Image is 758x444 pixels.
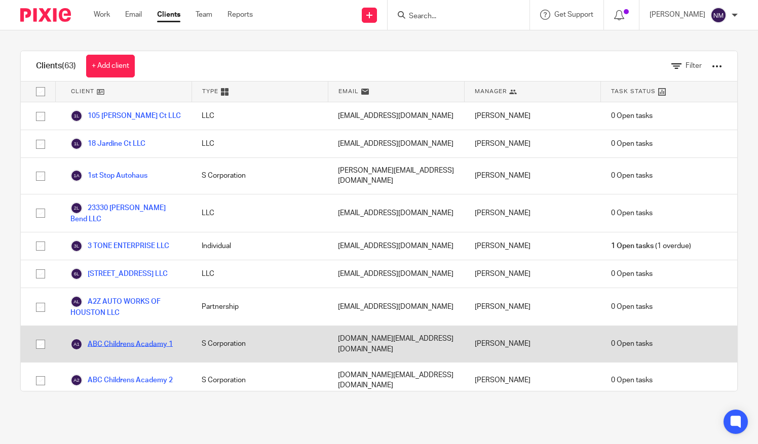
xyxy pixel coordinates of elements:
[94,10,110,20] a: Work
[465,158,601,194] div: [PERSON_NAME]
[554,11,593,18] span: Get Support
[650,10,705,20] p: [PERSON_NAME]
[465,362,601,398] div: [PERSON_NAME]
[465,260,601,288] div: [PERSON_NAME]
[70,240,169,252] a: 3 TONE ENTERPRISE LLC
[70,240,83,252] img: svg%3E
[86,55,135,77] a: + Add client
[70,110,83,122] img: svg%3E
[228,10,253,20] a: Reports
[192,260,328,288] div: LLC
[328,102,464,130] div: [EMAIL_ADDRESS][DOMAIN_NAME]
[611,87,656,96] span: Task Status
[611,111,653,121] span: 0 Open tasks
[202,87,218,96] span: Type
[70,170,83,182] img: svg%3E
[70,374,173,386] a: ABC Childrens Academy 2
[70,202,83,214] img: svg%3E
[70,338,173,350] a: ABC Childrens Acadamy 1
[611,241,654,251] span: 1 Open tasks
[192,232,328,260] div: Individual
[465,326,601,362] div: [PERSON_NAME]
[338,87,359,96] span: Email
[70,138,145,150] a: 18 Jardine Ct LLC
[465,288,601,326] div: [PERSON_NAME]
[70,138,83,150] img: svg%3E
[475,87,507,96] span: Manager
[70,296,83,308] img: svg%3E
[328,362,464,398] div: [DOMAIN_NAME][EMAIL_ADDRESS][DOMAIN_NAME]
[62,62,76,70] span: (63)
[192,102,328,130] div: LLC
[20,8,71,22] img: Pixie
[710,7,727,23] img: svg%3E
[192,362,328,398] div: S Corporation
[70,170,147,182] a: 1st Stop Autohaus
[465,102,601,130] div: [PERSON_NAME]
[328,158,464,194] div: [PERSON_NAME][EMAIL_ADDRESS][DOMAIN_NAME]
[465,194,601,232] div: [PERSON_NAME]
[328,288,464,326] div: [EMAIL_ADDRESS][DOMAIN_NAME]
[70,110,181,122] a: 105 [PERSON_NAME] Ct LLC
[328,326,464,362] div: [DOMAIN_NAME][EMAIL_ADDRESS][DOMAIN_NAME]
[196,10,212,20] a: Team
[686,62,702,69] span: Filter
[70,296,181,318] a: A2Z AUTO WORKS OF HOUSTON LLC
[70,374,83,386] img: svg%3E
[70,268,168,280] a: [STREET_ADDRESS] LLC
[611,171,653,181] span: 0 Open tasks
[70,202,181,224] a: 23330 [PERSON_NAME] Bend LLC
[465,232,601,260] div: [PERSON_NAME]
[192,288,328,326] div: Partnership
[192,194,328,232] div: LLC
[328,232,464,260] div: [EMAIL_ADDRESS][DOMAIN_NAME]
[611,139,653,149] span: 0 Open tasks
[192,326,328,362] div: S Corporation
[192,130,328,157] div: LLC
[611,269,653,279] span: 0 Open tasks
[36,61,76,71] h1: Clients
[192,158,328,194] div: S Corporation
[31,82,50,101] input: Select all
[611,302,653,312] span: 0 Open tasks
[70,268,83,280] img: svg%3E
[328,194,464,232] div: [EMAIL_ADDRESS][DOMAIN_NAME]
[70,338,83,350] img: svg%3E
[328,130,464,157] div: [EMAIL_ADDRESS][DOMAIN_NAME]
[611,208,653,218] span: 0 Open tasks
[328,260,464,288] div: [EMAIL_ADDRESS][DOMAIN_NAME]
[71,87,94,96] span: Client
[157,10,180,20] a: Clients
[465,130,601,157] div: [PERSON_NAME]
[611,375,653,385] span: 0 Open tasks
[611,241,691,251] span: (1 overdue)
[408,12,499,21] input: Search
[125,10,142,20] a: Email
[611,339,653,349] span: 0 Open tasks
